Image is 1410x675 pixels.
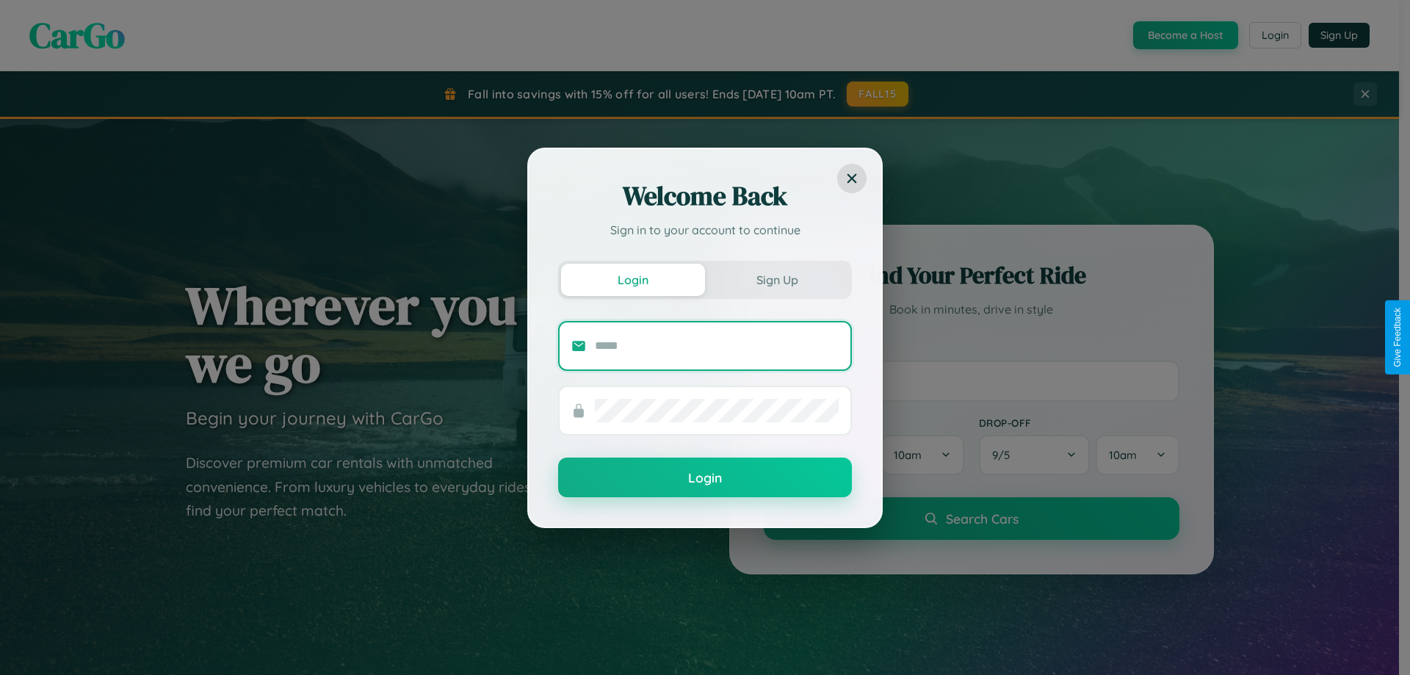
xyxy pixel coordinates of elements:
[558,178,852,214] h2: Welcome Back
[705,264,849,296] button: Sign Up
[558,221,852,239] p: Sign in to your account to continue
[561,264,705,296] button: Login
[1392,308,1403,367] div: Give Feedback
[558,458,852,497] button: Login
